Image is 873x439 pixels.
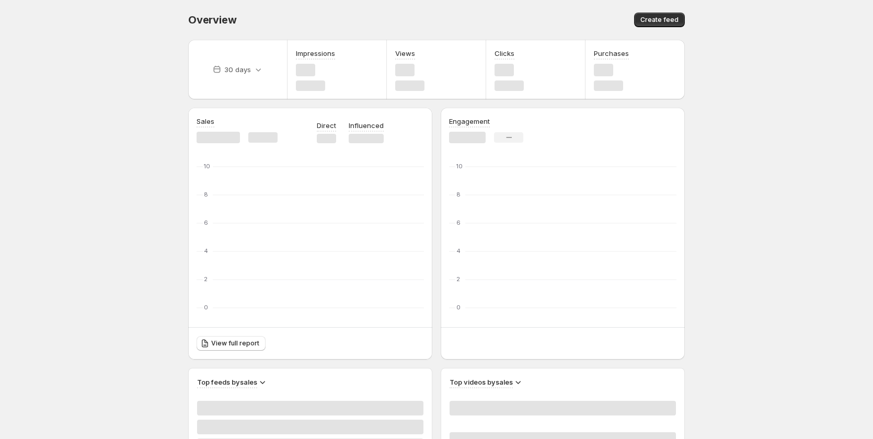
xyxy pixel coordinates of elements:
[594,48,629,59] h3: Purchases
[204,163,210,170] text: 10
[456,163,463,170] text: 10
[456,275,460,283] text: 2
[211,339,259,348] span: View full report
[317,120,336,131] p: Direct
[456,191,461,198] text: 8
[188,14,236,26] span: Overview
[197,116,214,126] h3: Sales
[450,377,513,387] h3: Top videos by sales
[204,247,208,255] text: 4
[296,48,335,59] h3: Impressions
[456,304,461,311] text: 0
[395,48,415,59] h3: Views
[197,336,266,351] a: View full report
[640,16,679,24] span: Create feed
[456,247,461,255] text: 4
[495,48,514,59] h3: Clicks
[204,275,208,283] text: 2
[349,120,384,131] p: Influenced
[634,13,685,27] button: Create feed
[204,304,208,311] text: 0
[204,191,208,198] text: 8
[197,377,257,387] h3: Top feeds by sales
[456,219,461,226] text: 6
[449,116,490,126] h3: Engagement
[224,64,251,75] p: 30 days
[204,219,208,226] text: 6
